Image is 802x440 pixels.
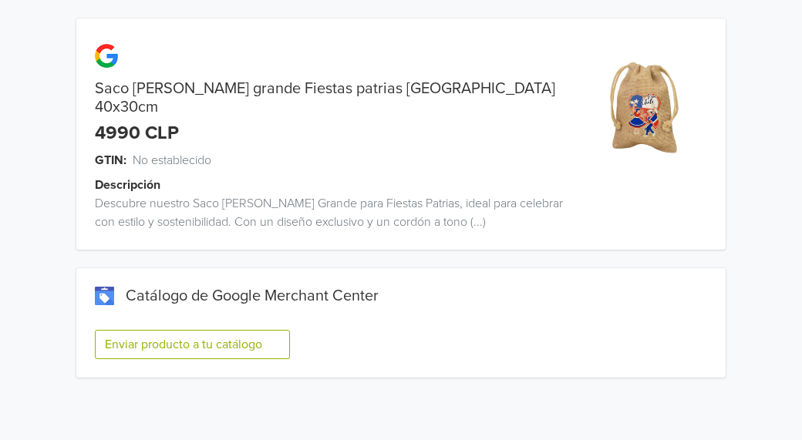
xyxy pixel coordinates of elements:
[76,194,563,231] div: Descubre nuestro Saco [PERSON_NAME] Grande para Fiestas Patrias, ideal para celebrar con estilo y...
[586,49,703,166] img: product_image
[76,79,563,116] div: Saco [PERSON_NAME] grande Fiestas patrias [GEOGRAPHIC_DATA] 40x30cm
[95,330,290,359] button: Enviar producto a tu catálogo
[133,151,211,170] span: No establecido
[95,287,707,305] div: Catálogo de Google Merchant Center
[95,123,179,145] div: 4990 CLP
[95,176,581,194] div: Descripción
[95,151,126,170] span: GTIN:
